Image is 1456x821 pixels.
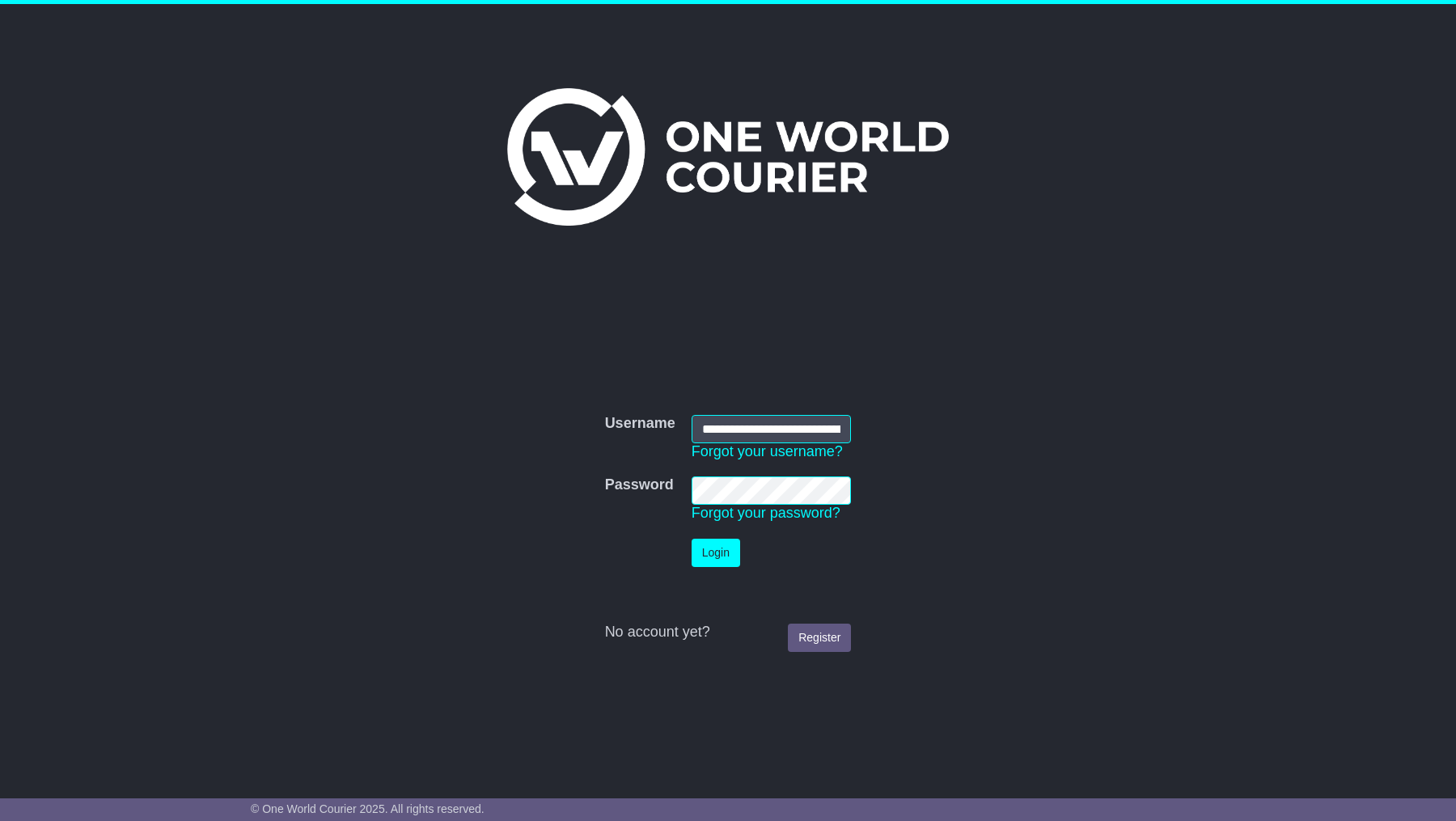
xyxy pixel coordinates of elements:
[605,415,675,433] label: Username
[507,88,949,226] img: One World
[605,476,674,494] label: Password
[692,443,843,459] a: Forgot your username?
[605,624,852,641] div: No account yet?
[692,539,740,567] button: Login
[251,802,485,815] span: © One World Courier 2025. All rights reserved.
[788,624,851,652] a: Register
[692,505,840,521] a: Forgot your password?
